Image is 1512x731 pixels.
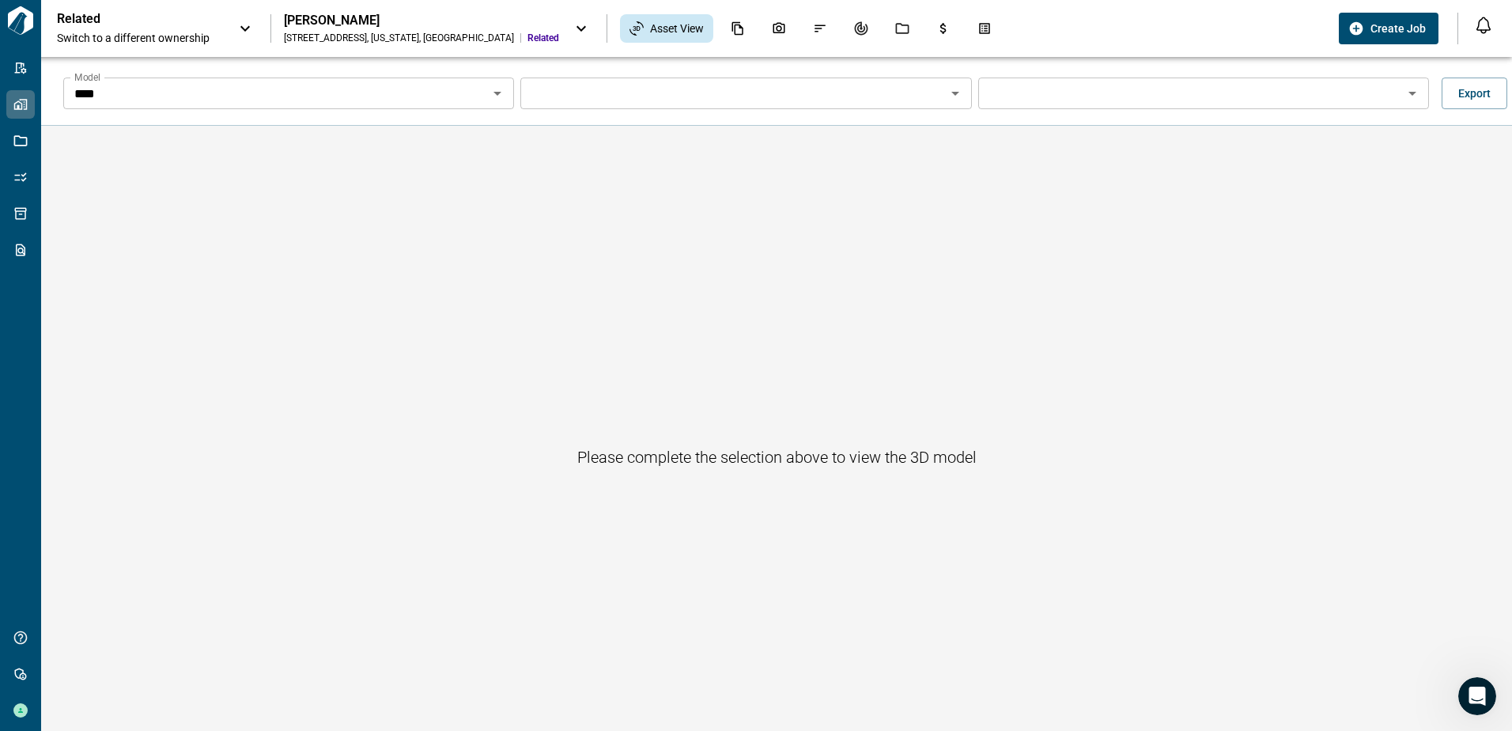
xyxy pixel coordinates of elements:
[721,15,754,42] div: Documents
[1471,13,1496,38] button: Open notification feed
[927,15,960,42] div: Budgets
[650,21,704,36] span: Asset View
[803,15,837,42] div: Issues & Info
[527,32,559,44] span: Related
[886,15,919,42] div: Jobs
[762,15,796,42] div: Photos
[1442,78,1507,109] button: Export
[845,15,878,42] div: Renovation Record
[1458,677,1496,715] iframe: Intercom live chat
[284,32,514,44] div: [STREET_ADDRESS] , [US_STATE] , [GEOGRAPHIC_DATA]
[1401,82,1423,104] button: Open
[1458,85,1491,101] span: Export
[577,445,977,470] h6: Please complete the selection above to view the 3D model
[1339,13,1438,44] button: Create Job
[944,82,966,104] button: Open
[57,30,223,46] span: Switch to a different ownership
[57,11,199,27] p: Related
[1370,21,1426,36] span: Create Job
[284,13,559,28] div: [PERSON_NAME]
[74,70,100,84] label: Model
[620,14,713,43] div: Asset View
[968,15,1001,42] div: Takeoff Center
[486,82,508,104] button: Open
